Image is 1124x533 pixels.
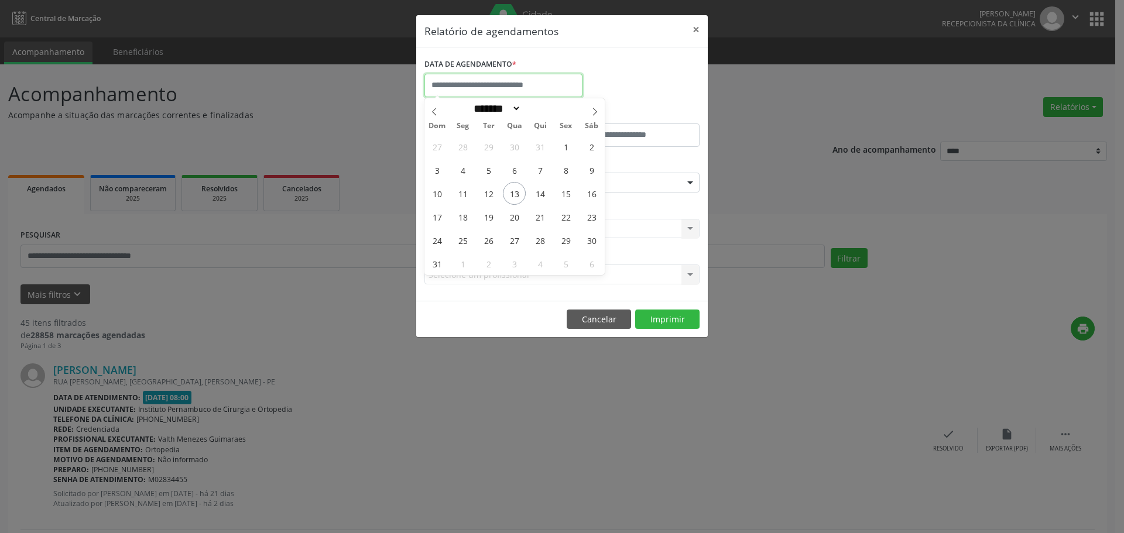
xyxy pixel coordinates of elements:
button: Close [684,15,708,44]
span: Agosto 26, 2025 [477,229,500,252]
span: Agosto 29, 2025 [554,229,577,252]
span: Agosto 15, 2025 [554,182,577,205]
button: Cancelar [567,310,631,329]
span: Agosto 12, 2025 [477,182,500,205]
span: Agosto 21, 2025 [529,205,551,228]
span: Agosto 5, 2025 [477,159,500,181]
span: Dom [424,122,450,130]
span: Sex [553,122,579,130]
span: Qua [502,122,527,130]
span: Agosto 7, 2025 [529,159,551,181]
span: Julho 30, 2025 [503,135,526,158]
span: Agosto 4, 2025 [451,159,474,181]
span: Qui [527,122,553,130]
label: DATA DE AGENDAMENTO [424,56,516,74]
span: Sáb [579,122,605,130]
span: Agosto 10, 2025 [426,182,448,205]
span: Agosto 8, 2025 [554,159,577,181]
span: Agosto 25, 2025 [451,229,474,252]
span: Agosto 27, 2025 [503,229,526,252]
span: Agosto 22, 2025 [554,205,577,228]
span: Agosto 31, 2025 [426,252,448,275]
span: Setembro 1, 2025 [451,252,474,275]
button: Imprimir [635,310,700,329]
span: Setembro 2, 2025 [477,252,500,275]
span: Agosto 28, 2025 [529,229,551,252]
span: Agosto 11, 2025 [451,182,474,205]
span: Agosto 18, 2025 [451,205,474,228]
span: Agosto 17, 2025 [426,205,448,228]
span: Agosto 13, 2025 [503,182,526,205]
span: Agosto 23, 2025 [580,205,603,228]
span: Julho 31, 2025 [529,135,551,158]
span: Seg [450,122,476,130]
h5: Relatório de agendamentos [424,23,558,39]
span: Julho 29, 2025 [477,135,500,158]
select: Month [470,102,521,115]
span: Setembro 5, 2025 [554,252,577,275]
label: ATÉ [565,105,700,123]
span: Setembro 3, 2025 [503,252,526,275]
span: Setembro 6, 2025 [580,252,603,275]
span: Ter [476,122,502,130]
span: Agosto 16, 2025 [580,182,603,205]
span: Agosto 19, 2025 [477,205,500,228]
span: Agosto 1, 2025 [554,135,577,158]
span: Agosto 3, 2025 [426,159,448,181]
input: Year [521,102,560,115]
span: Agosto 24, 2025 [426,229,448,252]
span: Julho 28, 2025 [451,135,474,158]
span: Agosto 9, 2025 [580,159,603,181]
span: Setembro 4, 2025 [529,252,551,275]
span: Agosto 20, 2025 [503,205,526,228]
span: Agosto 30, 2025 [580,229,603,252]
span: Agosto 2, 2025 [580,135,603,158]
span: Agosto 6, 2025 [503,159,526,181]
span: Julho 27, 2025 [426,135,448,158]
span: Agosto 14, 2025 [529,182,551,205]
